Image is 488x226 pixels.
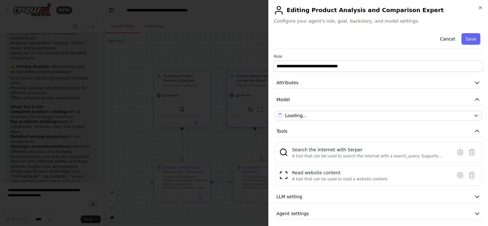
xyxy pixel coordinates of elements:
[276,193,302,200] span: LLM setting
[274,18,483,24] span: Configure your agent's role, goal, backstory, and model settings.
[274,125,483,137] button: Tools
[279,171,288,180] img: ScrapeWebsiteTool
[466,147,477,158] button: Delete tool
[276,128,287,134] span: Tools
[274,54,483,59] label: Role
[436,33,459,45] button: Cancel
[274,208,483,220] button: Agent settings
[279,148,288,157] img: SerperDevTool
[292,177,388,182] div: A tool that can be used to read a website content.
[292,154,448,159] div: A tool that can be used to search the internet with a search_query. Supports different search typ...
[454,169,466,181] button: Configure tool
[274,77,483,89] button: Attributes
[274,5,483,15] h2: Editing Product Analysis and Comparison Expert
[454,147,466,158] button: Configure tool
[292,169,388,176] div: Read website content
[285,112,307,119] span: openai/gpt-4o-mini
[276,79,298,86] span: Attributes
[292,147,448,153] div: Search the internet with Serper
[275,111,482,120] button: Loading...
[462,33,480,45] button: Save
[276,210,309,217] span: Agent settings
[276,96,290,103] span: Model
[274,191,483,203] button: LLM setting
[466,169,477,181] button: Delete tool
[274,94,483,106] button: Model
